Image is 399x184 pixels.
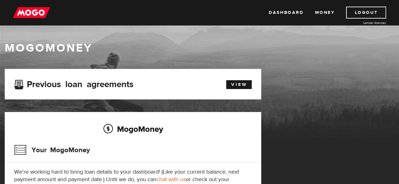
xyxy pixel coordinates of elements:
[339,20,386,25] a: Lender licences
[156,176,186,183] a: chat with us
[273,38,399,184] iframe: LiveChat chat widget
[14,142,90,158] h3: Your MogoMoney
[14,79,133,87] h3: Previous loan agreements
[315,7,335,19] a: Money
[346,7,386,19] a: Logout
[269,7,303,19] a: Dashboard
[13,7,50,19] img: mogo_logo-11ee424be714fa7cbb0f0f49df9e16ec.png
[14,122,252,136] h2: MogoMoney
[5,42,394,55] h1: MogoMoney
[226,80,252,89] a: View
